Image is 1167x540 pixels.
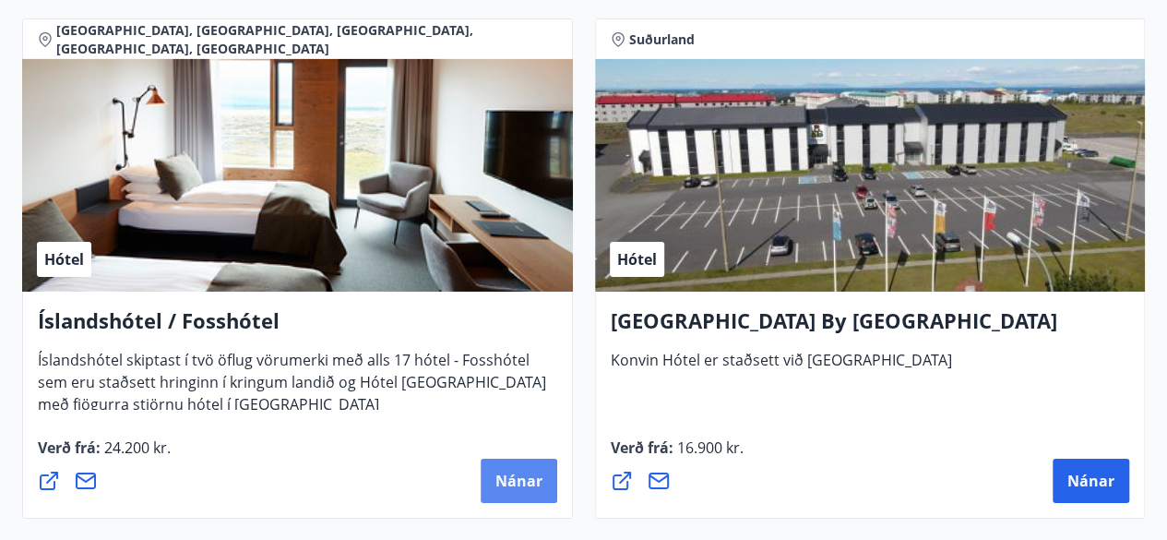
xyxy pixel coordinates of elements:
span: Hótel [44,249,84,270]
h4: Íslandshótel / Fosshótel [38,306,557,349]
span: Íslandshótel skiptast í tvö öflug vörumerki með alls 17 hótel - Fosshótel sem eru staðsett hringi... [38,350,546,429]
span: Suðurland [629,30,695,49]
span: Verð frá : [611,438,744,473]
span: Nánar [1067,471,1114,491]
span: 24.200 kr. [101,438,171,458]
h4: [GEOGRAPHIC_DATA] By [GEOGRAPHIC_DATA] [611,306,1130,349]
span: Hótel [617,249,657,270]
span: Nánar [495,471,542,491]
span: Verð frá : [38,438,171,473]
span: Konvin Hótel er staðsett við [GEOGRAPHIC_DATA] [611,350,952,385]
span: 16.900 kr. [673,438,744,458]
span: [GEOGRAPHIC_DATA], [GEOGRAPHIC_DATA], [GEOGRAPHIC_DATA], [GEOGRAPHIC_DATA], [GEOGRAPHIC_DATA] [56,21,557,58]
button: Nánar [1053,459,1129,503]
button: Nánar [481,459,557,503]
